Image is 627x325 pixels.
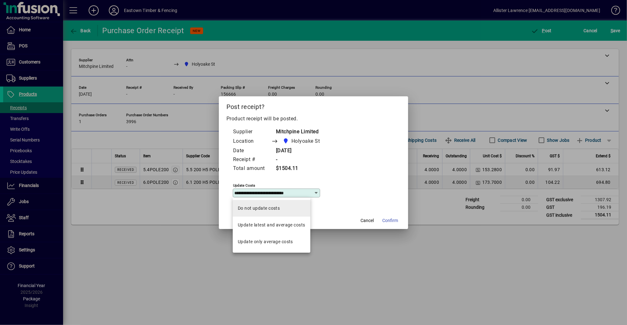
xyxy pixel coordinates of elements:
[291,137,320,145] span: Holyoake St
[233,136,271,147] td: Location
[271,155,332,164] td: -
[281,137,323,146] span: Holyoake St
[233,183,255,187] mat-label: Update costs
[271,128,332,136] td: Mitchpine Limited
[357,215,377,226] button: Cancel
[233,164,271,173] td: Total amount
[238,205,280,212] div: Do not update costs
[233,147,271,155] td: Date
[226,115,401,123] p: Product receipt will be posted.
[271,164,332,173] td: $1504.11
[233,217,310,233] mat-option: Update latest and average costs
[382,217,398,224] span: Confirm
[271,147,332,155] td: [DATE]
[238,222,305,228] div: Update latest and average costs
[233,128,271,136] td: Supplier
[238,238,293,245] div: Update only average costs
[233,155,271,164] td: Receipt #
[380,215,401,226] button: Confirm
[219,96,408,115] h2: Post receipt?
[233,233,310,250] mat-option: Update only average costs
[233,200,310,217] mat-option: Do not update costs
[360,217,374,224] span: Cancel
